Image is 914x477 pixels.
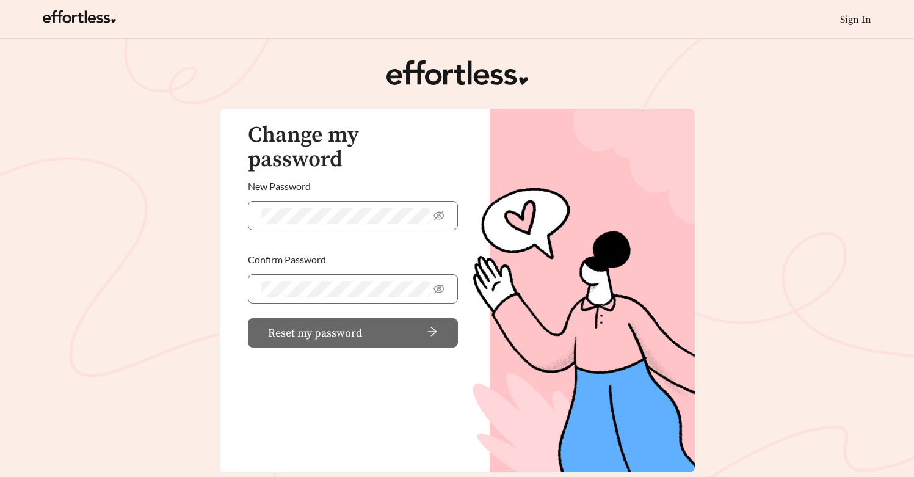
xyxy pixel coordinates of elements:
[248,245,326,274] label: Confirm Password
[840,13,871,26] a: Sign In
[261,281,431,297] input: Confirm Password
[433,210,444,221] span: eye-invisible
[248,172,311,201] label: New Password
[248,318,458,348] button: Reset my passwordarrow-right
[248,123,458,172] h3: Change my password
[261,208,431,224] input: New Password
[433,283,444,294] span: eye-invisible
